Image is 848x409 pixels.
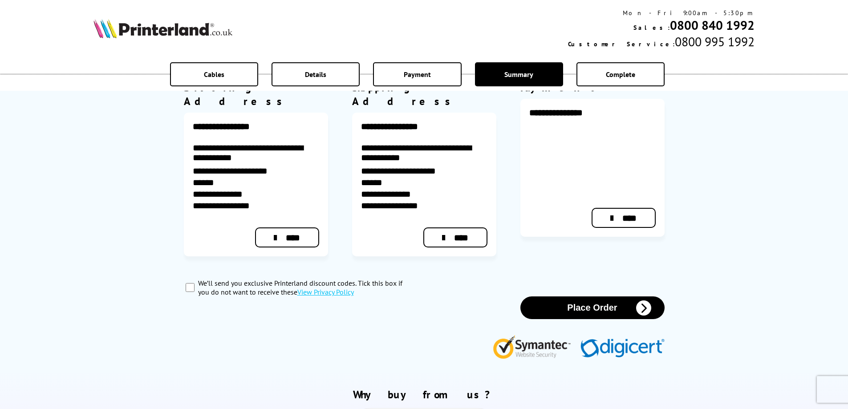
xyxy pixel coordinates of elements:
[568,9,755,17] div: Mon - Fri 9:00am - 5:30pm
[404,70,431,79] span: Payment
[633,24,670,32] span: Sales:
[93,19,232,38] img: Printerland Logo
[504,70,533,79] span: Summary
[198,279,414,296] label: We’ll send you exclusive Printerland discount codes. Tick this box if you do not want to receive ...
[93,388,755,401] h2: Why buy from us?
[580,339,665,359] img: Digicert
[568,40,675,48] span: Customer Service:
[184,81,328,108] div: Billing Address
[352,81,496,108] div: Shipping Address
[305,70,326,79] span: Details
[204,70,224,79] span: Cables
[670,17,755,33] a: 0800 840 1992
[520,296,665,319] button: Place Order
[297,288,354,296] a: modal_privacy
[675,33,755,50] span: 0800 995 1992
[493,333,577,359] img: Symantec Website Security
[606,70,635,79] span: Complete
